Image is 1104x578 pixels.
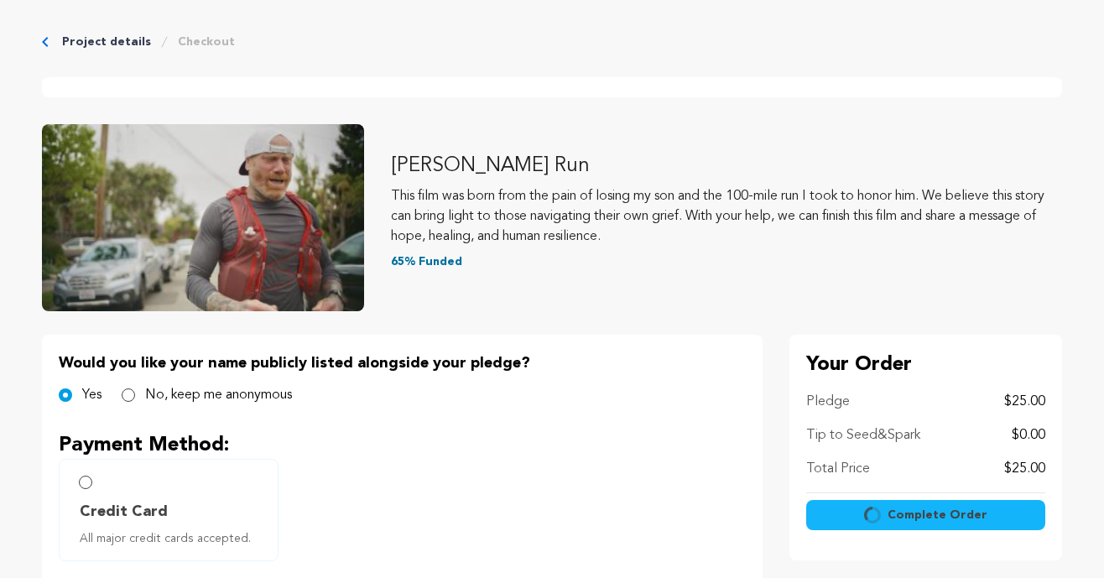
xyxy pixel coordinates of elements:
p: This film was born from the pain of losing my son and the 100-mile run I took to honor him. We be... [391,186,1062,247]
label: No, keep me anonymous [145,385,292,405]
p: [PERSON_NAME] Run [391,153,1062,180]
span: Complete Order [888,507,987,523]
p: Total Price [806,459,870,479]
p: $25.00 [1004,392,1045,412]
p: 65% Funded [391,253,1062,270]
p: $25.00 [1004,459,1045,479]
span: All major credit cards accepted. [80,530,264,547]
img: Ryan’s Run image [42,124,364,311]
label: Yes [82,385,102,405]
p: Would you like your name publicly listed alongside your pledge? [59,351,746,375]
a: Project details [62,34,151,50]
div: Breadcrumb [42,34,1062,50]
p: Payment Method: [59,432,746,459]
p: Your Order [806,351,1045,378]
a: Checkout [178,34,235,50]
button: Complete Order [806,500,1045,530]
p: Tip to Seed&Spark [806,425,920,445]
span: Credit Card [80,500,168,523]
p: Pledge [806,392,850,412]
p: $0.00 [1012,425,1045,445]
